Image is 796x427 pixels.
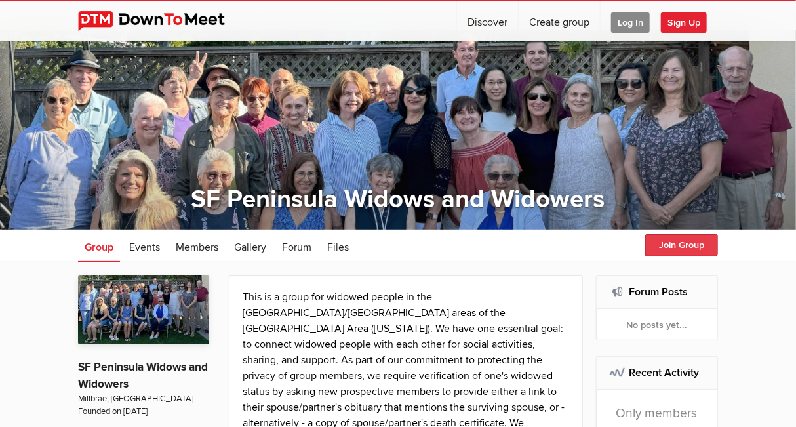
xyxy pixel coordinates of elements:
span: Founded on [DATE] [78,405,209,418]
a: Log In [601,1,660,41]
a: Gallery [228,230,273,262]
a: Forum [275,230,318,262]
span: Log In [611,12,650,33]
span: Members [176,241,218,254]
a: Sign Up [661,1,717,41]
span: Events [129,241,160,254]
img: SF Peninsula Widows and Widowers [78,275,209,345]
a: Group [78,230,120,262]
a: Create group [519,1,600,41]
img: DownToMeet [78,11,245,31]
span: Millbrae, [GEOGRAPHIC_DATA] [78,393,209,405]
a: Discover [457,1,518,41]
span: Sign Up [661,12,707,33]
span: Gallery [234,241,266,254]
span: Group [85,241,113,254]
a: Events [123,230,167,262]
div: No posts yet... [597,309,718,340]
a: Forum Posts [629,285,688,298]
a: Files [321,230,355,262]
button: Join Group [645,234,718,256]
span: Files [327,241,349,254]
a: Members [169,230,225,262]
span: Forum [282,241,311,254]
h2: Recent Activity [610,357,705,388]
